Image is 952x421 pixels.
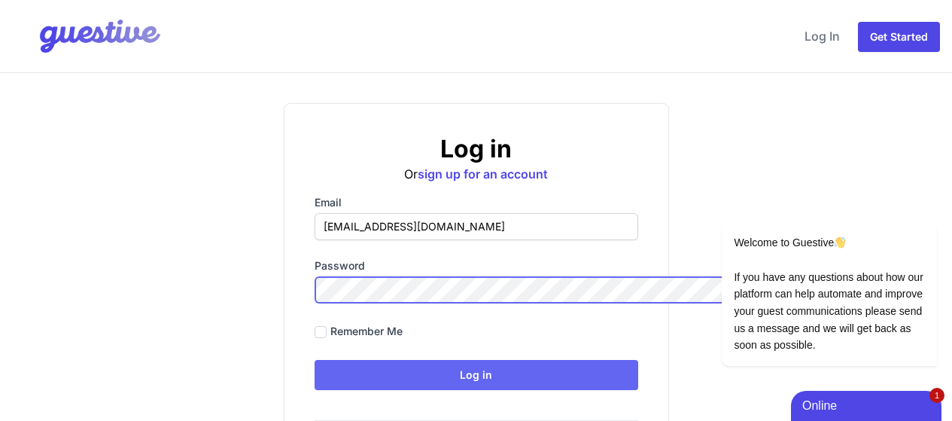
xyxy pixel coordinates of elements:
input: Log in [315,360,638,390]
a: Log In [798,18,846,54]
iframe: chat widget [674,87,944,383]
a: Get Started [858,22,940,52]
input: you@example.com [315,213,638,240]
div: Or [315,134,638,183]
a: sign up for an account [418,166,548,182]
h2: Log in [315,134,638,164]
label: Remember me [330,324,403,339]
img: Your Company [12,6,164,66]
iframe: chat widget [791,388,944,421]
label: Email [315,195,638,210]
label: Password [315,258,638,273]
